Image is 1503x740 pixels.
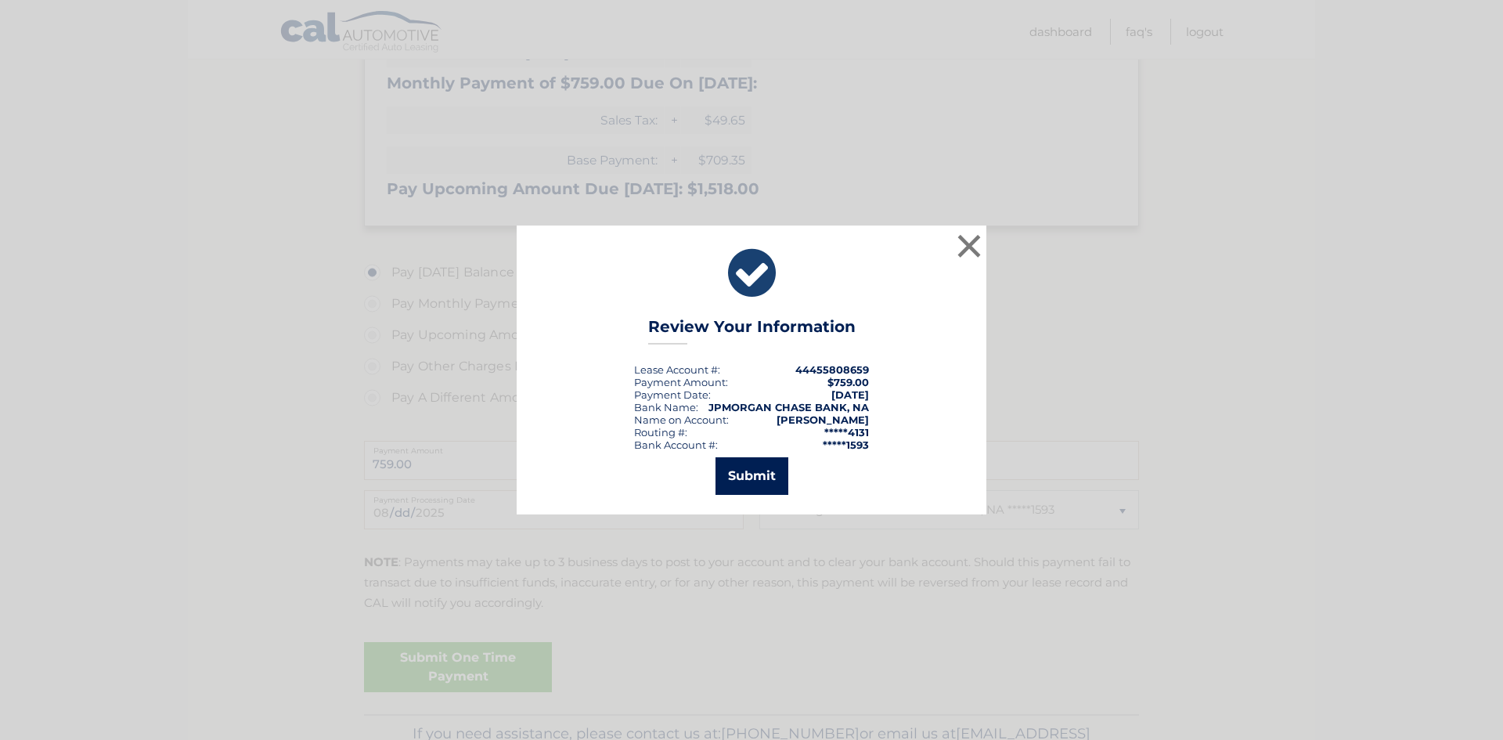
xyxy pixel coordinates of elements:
span: [DATE] [831,388,869,401]
span: $759.00 [827,376,869,388]
strong: [PERSON_NAME] [777,413,869,426]
span: Payment Date [634,388,708,401]
div: : [634,388,711,401]
strong: JPMORGAN CHASE BANK, NA [708,401,869,413]
div: Lease Account #: [634,363,720,376]
div: Bank Name: [634,401,698,413]
div: Payment Amount: [634,376,728,388]
h3: Review Your Information [648,317,856,345]
button: Submit [715,457,788,495]
div: Bank Account #: [634,439,718,451]
div: Routing #: [634,426,687,439]
button: × [953,230,985,262]
div: Name on Account: [634,413,729,426]
strong: 44455808659 [795,363,869,376]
